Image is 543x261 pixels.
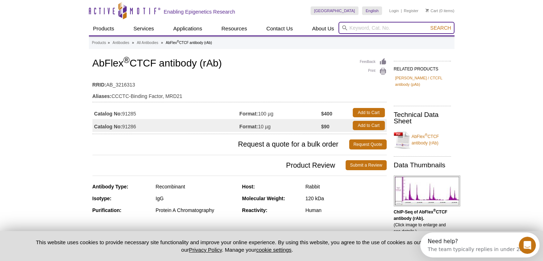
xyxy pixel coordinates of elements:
a: Submit a Review [346,160,386,170]
p: This website uses cookies to provide necessary site functionality and improve your online experie... [24,238,451,253]
a: Contact Us [262,22,297,35]
li: » [161,41,163,45]
sup: ® [177,40,179,43]
input: Keyword, Cat. No. [338,22,454,34]
td: 10 µg [240,119,321,132]
strong: Host: [242,184,255,189]
a: Register [404,8,418,13]
strong: Molecular Weight: [242,196,285,201]
sup: ® [124,55,130,65]
li: (0 items) [426,6,454,15]
h1: AbFlex CTCF antibody (rAb) [92,58,387,70]
img: AbFlex<sup>®</sup> CTCF antibody (rAb) tested by ChIP-Seq. [394,176,460,206]
a: Privacy Policy [189,247,222,253]
div: Human [305,207,386,213]
strong: Purification: [92,207,122,213]
a: Antibodies [112,40,129,46]
a: English [362,6,382,15]
strong: Catalog No: [94,123,122,130]
a: Resources [217,22,251,35]
h2: Enabling Epigenetics Research [164,9,235,15]
strong: Format: [240,110,258,117]
a: All Antibodies [137,40,158,46]
button: cookie settings [256,247,291,253]
strong: Isotype: [92,196,112,201]
a: Products [92,40,106,46]
div: Recombinant [156,183,237,190]
a: Services [129,22,159,35]
p: (Click image to enlarge and see details.) [394,209,451,235]
strong: $90 [321,123,329,130]
strong: $400 [321,110,332,117]
a: Applications [169,22,206,35]
h2: Technical Data Sheet [394,112,451,124]
a: Add to Cart [353,108,385,117]
li: | [401,6,402,15]
strong: Antibody Type: [92,184,129,189]
li: AbFlex CTCF antibody (rAb) [166,41,212,45]
a: [PERSON_NAME] / CTCFL antibody (pAb) [395,75,449,88]
a: Request Quote [349,139,387,149]
strong: Aliases: [92,93,112,99]
td: 100 µg [240,106,321,119]
td: CCCTC-Binding Factor, MRD21 [92,89,387,100]
li: » [108,41,110,45]
strong: Format: [240,123,258,130]
b: ChIP-Seq of AbFlex CTCF antibody (rAb). [394,210,447,221]
iframe: Intercom live chat [519,237,536,254]
iframe: Intercom live chat discovery launcher [420,232,539,257]
span: Product Review [92,160,346,170]
a: Login [389,8,399,13]
sup: ® [433,208,436,212]
strong: Catalog No: [94,110,122,117]
a: AbFlex®CTCF antibody (rAb) [394,129,451,151]
div: IgG [156,195,237,202]
div: The team typically replies in under 2m [7,12,104,19]
a: Add to Cart [353,121,385,130]
td: 91286 [92,119,240,132]
div: Protein A Chromatography [156,207,237,213]
button: Search [428,25,453,31]
span: Search [430,25,451,31]
a: About Us [308,22,338,35]
strong: RRID: [92,82,106,88]
div: 120 kDa [305,195,386,202]
strong: Reactivity: [242,207,267,213]
sup: ® [425,133,427,137]
a: Feedback [360,58,387,66]
a: Print [360,68,387,75]
li: » [132,41,134,45]
a: Cart [426,8,438,13]
h2: RELATED PRODUCTS [394,61,451,74]
h2: Data Thumbnails [394,162,451,168]
div: Rabbit [305,183,386,190]
img: Your Cart [426,9,429,12]
span: Request a quote for a bulk order [92,139,349,149]
td: 91285 [92,106,240,119]
div: Open Intercom Messenger [3,3,125,23]
div: Need help? [7,6,104,12]
a: Products [89,22,119,35]
td: AB_3216313 [92,77,387,89]
a: [GEOGRAPHIC_DATA] [311,6,359,15]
